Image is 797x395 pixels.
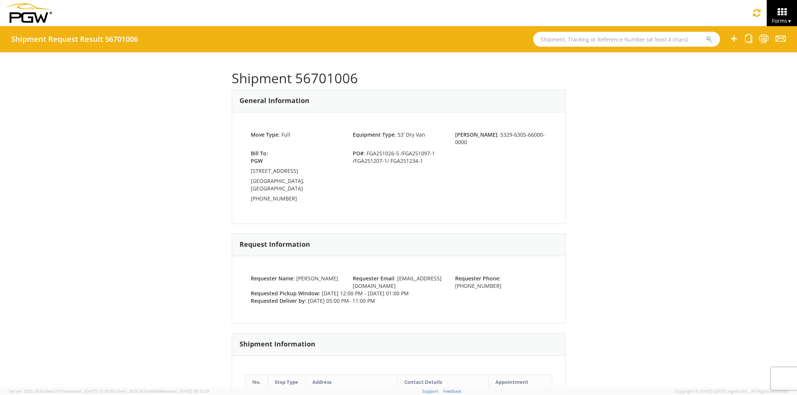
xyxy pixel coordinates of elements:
[353,275,442,289] span: : [EMAIL_ADDRESS][DOMAIN_NAME]
[422,388,438,394] a: Support
[11,35,138,43] h4: Shipment Request Result 56701006
[533,32,720,47] input: Shipment, Tracking or Reference Number (at least 4 chars)
[455,131,497,138] strong: [PERSON_NAME]
[353,131,395,138] strong: Equipment Type
[251,290,409,297] span: : [DATE] 12:00 PM - [DATE] 01:00 PM
[6,3,52,23] img: pgw-form-logo-1aaa8060b1cc70fad034.png
[251,157,263,164] strong: PGW
[9,388,114,394] span: Server: 2025.18.0-a0edd1917ac
[443,388,461,394] a: Feedback
[251,275,293,282] strong: Requester Name
[353,131,425,138] span: : 53’ Dry Van
[115,388,209,394] span: Client: 2025.18.0-0e69584
[251,131,278,138] strong: Move Type
[674,388,788,394] span: Copyright © [DATE]-[DATE] Agistix Inc., All Rights Reserved
[240,241,310,248] h3: Request Information
[240,340,315,348] h3: Shipment Information
[347,150,450,165] span: : FGA251026-5 /FGA251097-1 /FGA251207-1/ FGA251234-1
[305,374,397,389] th: Address
[349,297,375,304] span: - 11:00 PM
[268,374,305,389] th: Stop Type
[251,131,290,138] span: : Full
[251,195,342,205] td: [PHONE_NUMBER]
[251,177,342,195] td: [GEOGRAPHIC_DATA], [GEOGRAPHIC_DATA]
[251,150,268,157] strong: Bill To:
[245,374,268,389] th: No.
[251,290,319,297] strong: Requested Pickup Window
[455,131,545,146] span: : 5329-6305-66000-0000
[232,71,566,86] h1: Shipment 56701006
[353,275,394,282] strong: Requester Email
[489,374,552,389] th: Appointment
[251,297,375,304] span: : [DATE] 05:00 PM
[251,297,305,304] strong: Requested Deliver by
[772,17,792,24] span: Forms
[240,97,309,105] h3: General Information
[397,374,488,389] th: Contact Details
[455,275,501,289] span: : [PHONE_NUMBER]
[251,167,342,177] td: [STREET_ADDRESS]
[251,275,338,282] span: : [PERSON_NAME]
[787,18,792,24] span: ▼
[68,388,114,394] span: master, [DATE] 10:10:00
[164,388,209,394] span: master, [DATE] 08:10:29
[455,275,499,282] strong: Requester Phone
[353,150,364,157] strong: PO#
